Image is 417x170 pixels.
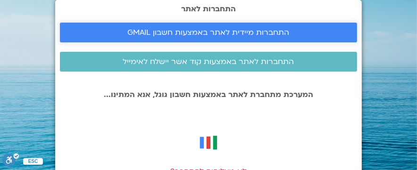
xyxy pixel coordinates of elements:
p: המערכת מתחברת לאתר באמצעות חשבון גוגל, אנא המתינו... [60,90,357,99]
h2: התחברות לאתר [60,5,357,13]
span: התחברות מיידית לאתר באמצעות חשבון GMAIL [128,28,290,37]
a: התחברות מיידית לאתר באמצעות חשבון GMAIL [60,23,357,42]
a: התחברות לאתר באמצעות קוד אשר יישלח לאימייל [60,52,357,72]
span: התחברות לאתר באמצעות קוד אשר יישלח לאימייל [123,57,294,66]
